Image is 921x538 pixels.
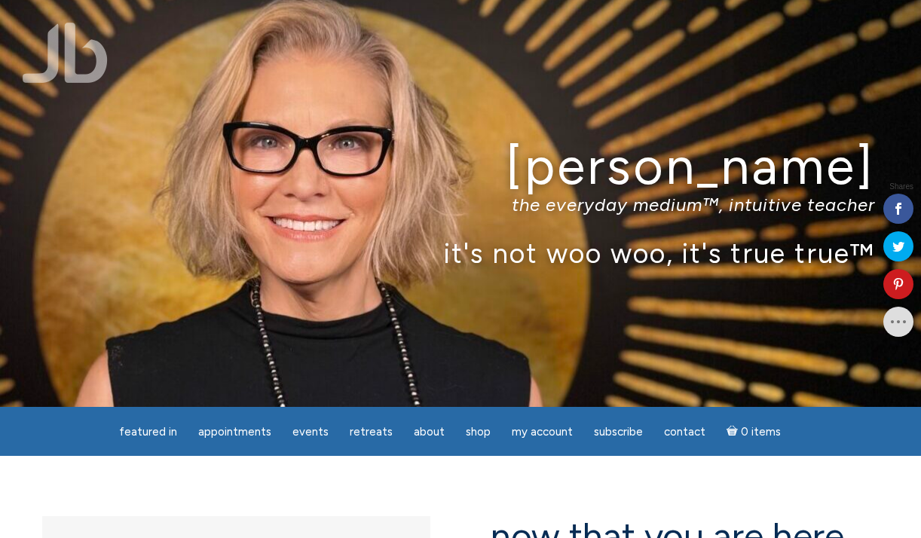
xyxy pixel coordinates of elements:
[189,417,280,447] a: Appointments
[727,425,741,439] i: Cart
[46,194,875,216] p: the everyday medium™, intuitive teacher
[503,417,582,447] a: My Account
[889,183,913,191] span: Shares
[466,425,491,439] span: Shop
[585,417,652,447] a: Subscribe
[119,425,177,439] span: featured in
[110,417,186,447] a: featured in
[23,23,108,83] img: Jamie Butler. The Everyday Medium
[512,425,573,439] span: My Account
[198,425,271,439] span: Appointments
[405,417,454,447] a: About
[718,416,790,447] a: Cart0 items
[414,425,445,439] span: About
[46,138,875,194] h1: [PERSON_NAME]
[341,417,402,447] a: Retreats
[457,417,500,447] a: Shop
[46,237,875,269] p: it's not woo woo, it's true true™
[350,425,393,439] span: Retreats
[283,417,338,447] a: Events
[594,425,643,439] span: Subscribe
[292,425,329,439] span: Events
[655,417,714,447] a: Contact
[741,426,781,438] span: 0 items
[664,425,705,439] span: Contact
